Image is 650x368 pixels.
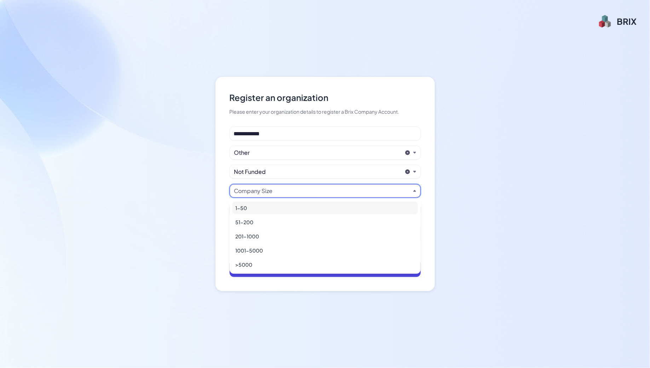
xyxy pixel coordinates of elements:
[232,244,418,257] div: 1001-5000
[230,91,421,104] div: Register an organization
[617,16,637,27] div: BRIX
[234,148,402,157] button: Other
[232,258,418,271] div: >5000
[230,108,421,115] div: Please enter your organization details to register a Brix Company Account.
[232,202,418,214] div: 1-50
[234,187,273,195] div: Company Size
[232,216,418,228] div: 51-200
[234,187,410,195] button: Company Size
[234,168,402,176] button: Not Funded
[232,230,418,243] div: 201-1000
